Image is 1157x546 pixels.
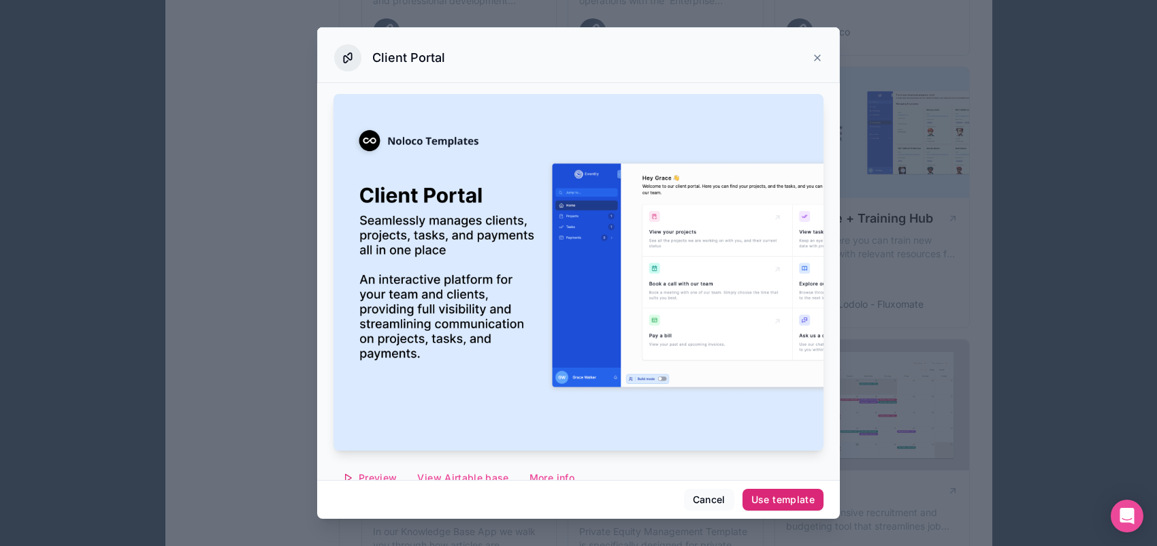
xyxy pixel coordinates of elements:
h3: Client Portal [372,50,445,66]
button: More info [521,467,583,489]
button: Cancel [684,489,734,511]
button: Use template [743,489,824,511]
div: Open Intercom Messenger [1111,500,1143,532]
div: Use template [751,494,815,506]
span: Preview [359,472,397,484]
button: View Airtable base [408,467,517,489]
img: Client Portal [333,94,824,451]
button: Preview [333,467,406,489]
